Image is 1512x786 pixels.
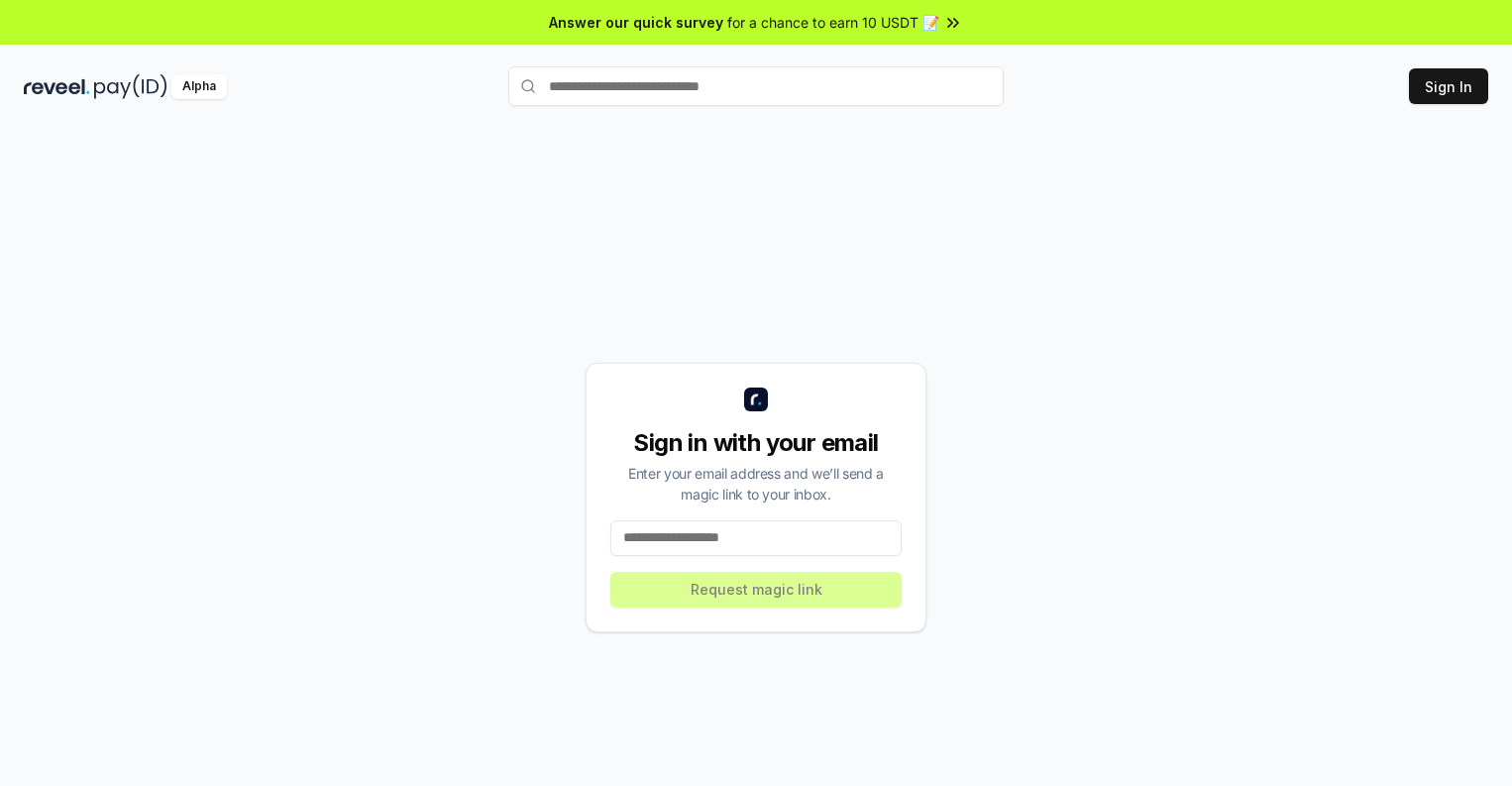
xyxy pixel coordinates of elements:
[610,427,902,459] div: Sign in with your email
[549,12,723,33] span: Answer our quick survey
[744,388,768,411] img: logo_small
[94,74,167,99] img: pay_id
[727,12,939,33] span: for a chance to earn 10 USDT 📝
[610,463,902,505] div: Enter your email address and we’ll send a magic link to your inbox.
[24,74,90,99] img: reveel_dark
[171,74,227,99] div: Alpha
[1409,68,1488,104] button: Sign In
